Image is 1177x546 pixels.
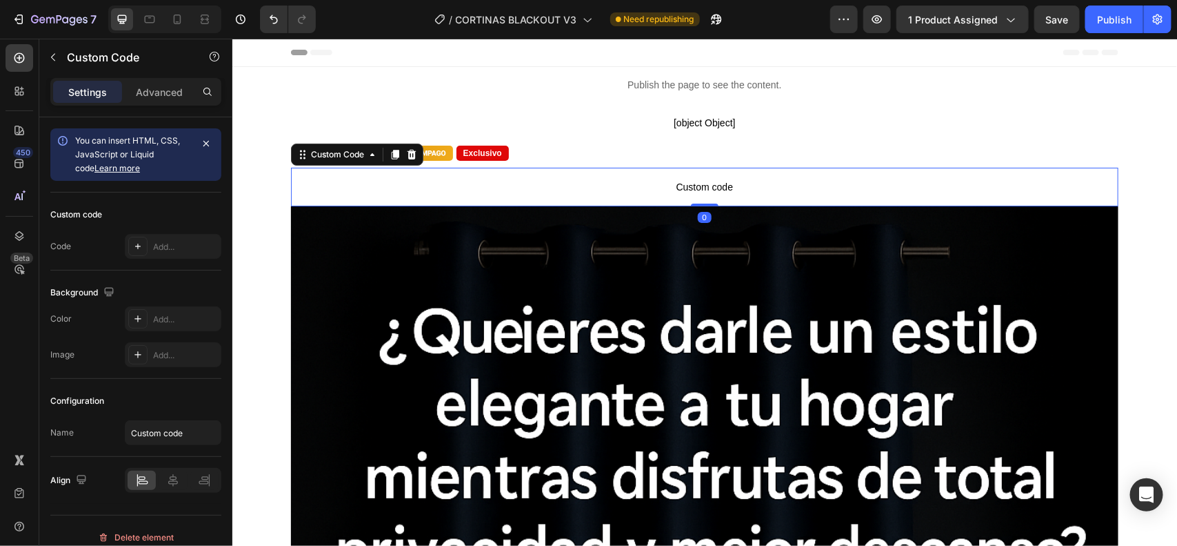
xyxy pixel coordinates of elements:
[624,13,694,26] span: Need republishing
[75,135,180,173] span: You can insert HTML, CSS, JavaScript or Liquid code
[13,147,33,158] div: 450
[50,427,74,439] div: Name
[50,349,74,361] div: Image
[153,349,218,362] div: Add...
[450,12,453,27] span: /
[908,12,998,27] span: 1 product assigned
[67,49,184,66] p: Custom Code
[1085,6,1143,33] button: Publish
[896,6,1029,33] button: 1 product assigned
[1034,6,1080,33] button: Save
[50,471,90,490] div: Align
[68,85,107,99] p: Settings
[1097,12,1131,27] div: Publish
[50,284,117,302] div: Background
[1046,14,1069,26] span: Save
[6,6,103,33] button: 7
[153,241,218,253] div: Add...
[136,85,183,99] p: Advanced
[50,395,104,407] div: Configuration
[10,253,33,264] div: Beta
[50,313,72,325] div: Color
[50,208,102,221] div: Custom code
[153,313,218,326] div: Add...
[232,39,1177,546] iframe: Design area
[94,163,140,173] a: Learn more
[98,529,174,546] div: Delete element
[456,12,577,27] span: CORTINAS BLACKOUT V3
[1130,478,1163,511] div: Open Intercom Messenger
[90,11,97,28] p: 7
[50,240,71,253] div: Code
[260,6,316,33] div: Undo/Redo
[465,173,479,184] div: 0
